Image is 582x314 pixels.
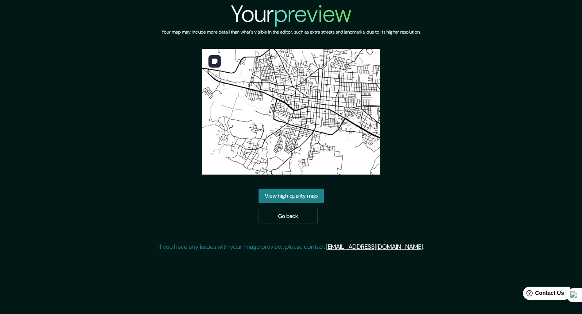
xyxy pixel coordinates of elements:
img: created-map-preview [202,49,380,175]
a: Go back [259,209,318,223]
h6: Your map may include more detail than what's visible in the editor, such as extra streets and lan... [162,28,420,36]
a: [EMAIL_ADDRESS][DOMAIN_NAME] [326,243,423,251]
a: View high quality map [259,189,324,203]
iframe: Help widget launcher [512,284,573,305]
p: If you have any issues with your image preview, please contact . [158,242,424,252]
